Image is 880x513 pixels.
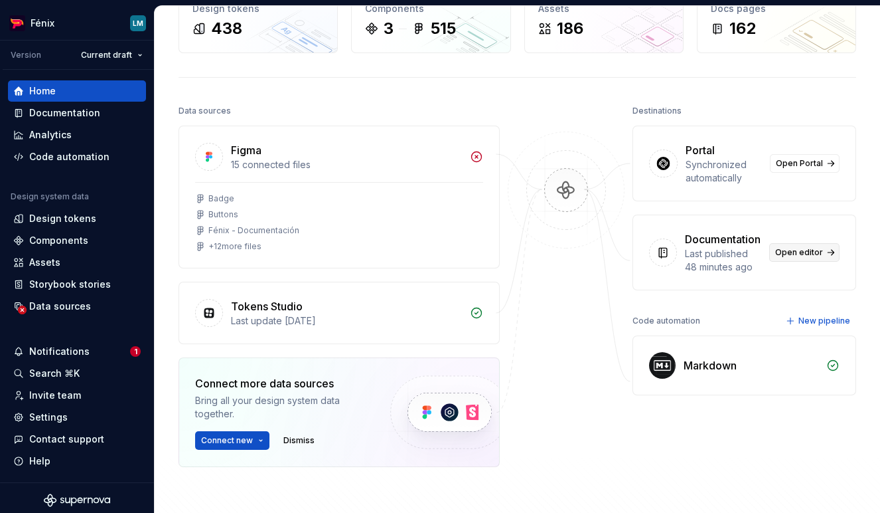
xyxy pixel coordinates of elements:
[632,312,700,330] div: Code automation
[770,154,840,173] a: Open Portal
[8,341,146,362] button: Notifications1
[29,389,81,402] div: Invite team
[8,429,146,450] button: Contact support
[133,18,143,29] div: LM
[8,252,146,273] a: Assets
[201,435,253,446] span: Connect new
[208,209,238,220] div: Buttons
[632,102,682,120] div: Destinations
[208,241,261,252] div: + 12 more files
[8,407,146,428] a: Settings
[179,102,231,120] div: Data sources
[798,316,850,326] span: New pipeline
[11,50,41,60] div: Version
[686,142,715,158] div: Portal
[8,451,146,472] button: Help
[29,128,72,142] div: Analytics
[179,282,500,344] a: Tokens StudioLast update [DATE]
[29,234,88,247] div: Components
[8,208,146,229] a: Design tokens
[3,9,151,37] button: FénixLM
[31,17,54,30] div: Fénix
[179,126,500,268] a: Figma15 connected filesBadgeButtonsFénix - Documentación+12more files
[729,18,756,39] div: 162
[686,158,762,185] div: Synchronized automatically
[29,367,80,380] div: Search ⌘K
[782,312,856,330] button: New pipeline
[277,431,321,450] button: Dismiss
[208,193,234,204] div: Badge
[8,296,146,317] a: Data sources
[8,230,146,251] a: Components
[8,80,146,102] a: Home
[75,46,149,64] button: Current draft
[44,494,110,507] svg: Supernova Logo
[775,247,823,258] span: Open editor
[130,346,141,357] span: 1
[711,2,842,15] div: Docs pages
[192,2,324,15] div: Design tokens
[8,146,146,167] a: Code automation
[684,358,737,373] div: Markdown
[81,50,132,60] span: Current draft
[538,2,670,15] div: Assets
[29,345,90,358] div: Notifications
[29,433,104,446] div: Contact support
[8,363,146,384] button: Search ⌘K
[8,102,146,124] a: Documentation
[231,314,462,328] div: Last update [DATE]
[29,150,110,163] div: Code automation
[8,385,146,406] a: Invite team
[195,431,269,450] button: Connect new
[29,212,96,225] div: Design tokens
[769,243,840,262] a: Open editor
[283,435,315,446] span: Dismiss
[8,274,146,295] a: Storybook stories
[29,278,111,291] div: Storybook stories
[685,231,761,247] div: Documentation
[208,225,299,236] div: Fénix - Documentación
[231,298,303,314] div: Tokens Studio
[557,18,583,39] div: 186
[29,411,68,424] div: Settings
[384,18,394,39] div: 3
[211,18,242,39] div: 438
[231,142,261,158] div: Figma
[29,256,60,269] div: Assets
[431,18,456,39] div: 515
[29,106,100,120] div: Documentation
[195,375,368,391] div: Connect more data sources
[685,247,761,274] div: Last published 48 minutes ago
[195,394,368,421] div: Bring all your design system data together.
[29,300,91,313] div: Data sources
[9,15,25,31] img: c22002f0-c20a-4db5-8808-0be8483c155a.png
[365,2,496,15] div: Components
[776,158,823,169] span: Open Portal
[231,158,462,171] div: 15 connected files
[8,124,146,146] a: Analytics
[11,191,89,202] div: Design system data
[29,84,56,98] div: Home
[29,455,50,468] div: Help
